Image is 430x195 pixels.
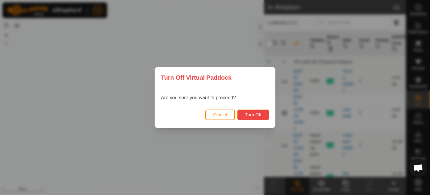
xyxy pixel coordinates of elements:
button: Turn Off [237,110,269,120]
div: Open chat [409,159,427,177]
p: Are you sure you want to proceed? [161,94,236,101]
span: Turn Off Virtual Paddock [161,73,232,82]
span: Cancel [213,112,227,117]
span: Turn Off [245,112,262,117]
button: Cancel [205,110,235,120]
